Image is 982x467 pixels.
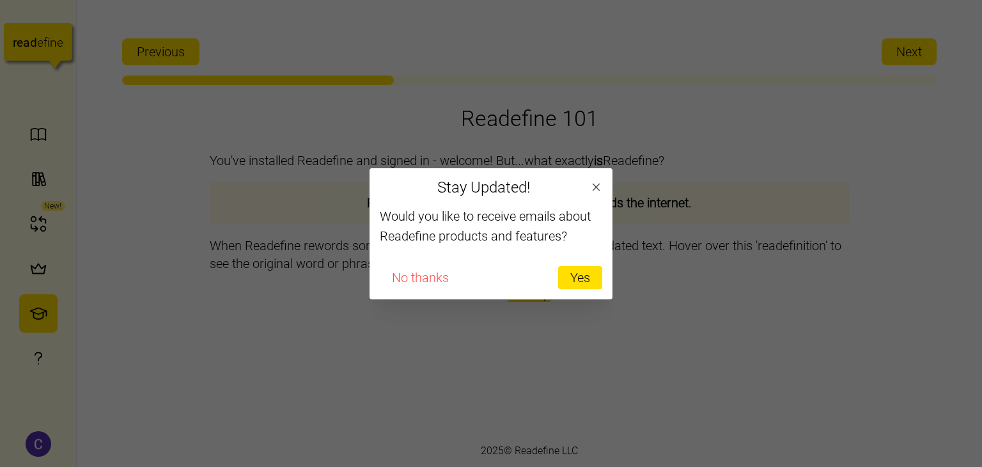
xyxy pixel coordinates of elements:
button: Yes [558,266,602,289]
span: No thanks [392,267,449,289]
button: No thanks [380,266,461,289]
span: Yes [570,267,590,289]
p: Would you like to receive emails about Readefine products and features? [380,207,602,246]
h2: Stay Updated! [380,180,588,195]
